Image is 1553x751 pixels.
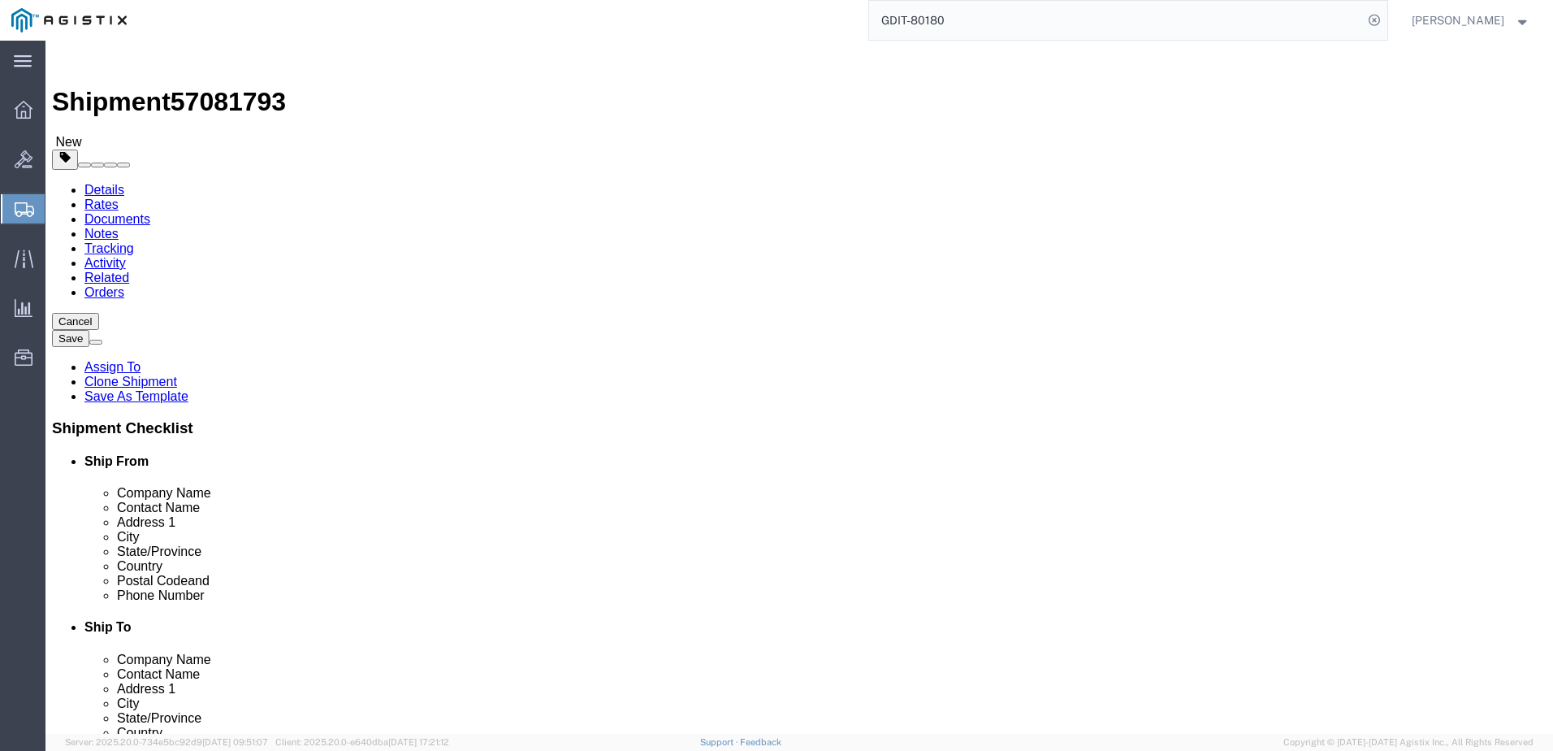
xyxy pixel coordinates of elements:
a: Feedback [740,737,781,747]
span: Client: 2025.20.0-e640dba [275,737,449,747]
span: Server: 2025.20.0-734e5bc92d9 [65,737,268,747]
span: [DATE] 09:51:07 [202,737,268,747]
span: [DATE] 17:21:12 [388,737,449,747]
a: Support [700,737,741,747]
img: logo [11,8,127,33]
span: Copyright © [DATE]-[DATE] Agistix Inc., All Rights Reserved [1283,736,1534,749]
input: Search for shipment number, reference number [869,1,1363,40]
button: [PERSON_NAME] [1411,11,1531,30]
iframe: FS Legacy Container [45,41,1553,734]
span: Dylan Jewell [1412,11,1504,29]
